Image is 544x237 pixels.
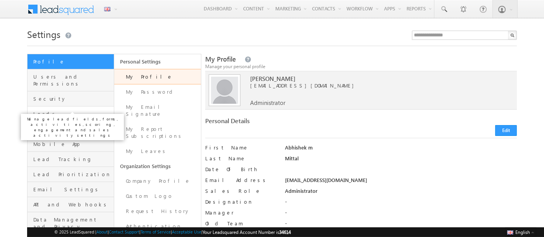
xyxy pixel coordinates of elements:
a: Company Profile [114,173,201,189]
span: English [515,229,530,235]
a: My Profile [114,69,201,84]
a: About [97,229,108,234]
label: Last Name [205,155,277,162]
div: - [285,209,517,220]
div: Manage your personal profile [205,63,517,70]
a: Custom Logo [114,189,201,204]
a: Security [27,91,114,106]
span: Profile [33,58,112,65]
a: My Report Subscriptions [114,122,201,144]
span: [PERSON_NAME] [250,75,499,82]
div: Abhishek m [285,144,517,155]
a: My Password [114,84,201,100]
span: [EMAIL_ADDRESS][DOMAIN_NAME] [250,82,499,89]
label: Designation [205,198,277,205]
span: Settings [27,28,60,40]
a: Acceptable Use [172,229,202,234]
span: Security [33,95,112,102]
label: Old Team [205,220,277,227]
span: Your Leadsquared Account Number is [203,229,291,235]
a: API and Webhooks [27,197,114,212]
span: Data Management and Privacy [33,216,112,230]
a: Users and Permissions [27,69,114,91]
a: Request History [114,204,201,219]
p: Manage lead fields, forms, activities, scoring, engagement and sales activity settings [24,116,121,138]
span: Users and Permissions [33,73,112,87]
span: Lead Prioritization [33,171,112,178]
a: Mobile App [27,137,114,152]
a: Leads [27,106,114,122]
a: Data Management and Privacy [27,212,114,234]
div: - [285,220,517,231]
a: Lead Prioritization [27,167,114,182]
label: Email Address [205,177,277,184]
div: - [285,198,517,209]
span: 34614 [280,229,291,235]
a: Personal Settings [114,54,201,69]
span: Mobile App [33,141,112,148]
span: Leads [33,110,112,117]
span: My Profile [205,55,236,64]
label: First Name [205,144,277,151]
span: © 2025 LeadSquared | | | | | [55,228,291,236]
a: Terms of Service [141,229,171,234]
a: My Email Signature [114,100,201,122]
a: Lead Tracking [27,152,114,167]
div: Mittal [285,155,517,166]
button: Edit [495,125,517,136]
button: English [505,227,536,237]
span: Lead Tracking [33,156,112,163]
a: My Leaves [114,144,201,159]
span: API and Webhooks [33,201,112,208]
label: Manager [205,209,277,216]
label: Date Of Birth [205,166,277,173]
span: Email Settings [33,186,112,193]
label: Sales Role [205,187,277,194]
div: Personal Details [205,117,357,128]
a: Profile [27,54,114,69]
div: Administrator [285,187,517,198]
div: [EMAIL_ADDRESS][DOMAIN_NAME] [285,177,517,187]
span: Administrator [250,99,285,106]
a: Organization Settings [114,159,201,173]
a: Email Settings [27,182,114,197]
a: Contact Support [109,229,140,234]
